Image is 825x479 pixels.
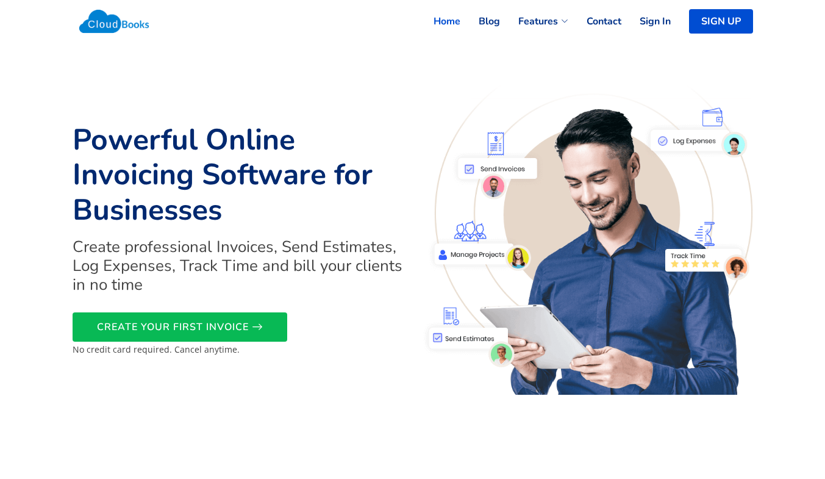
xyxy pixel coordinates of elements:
[73,3,156,40] img: Cloudbooks Logo
[518,14,558,29] span: Features
[415,8,460,35] a: Home
[73,344,240,355] small: No credit card required. Cancel anytime.
[460,8,500,35] a: Blog
[689,9,753,34] a: SIGN UP
[73,123,405,228] h1: Powerful Online Invoicing Software for Businesses
[621,8,671,35] a: Sign In
[500,8,568,35] a: Features
[73,312,287,342] a: CREATE YOUR FIRST INVOICE
[73,237,405,295] h2: Create professional Invoices, Send Estimates, Log Expenses, Track Time and bill your clients in n...
[568,8,621,35] a: Contact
